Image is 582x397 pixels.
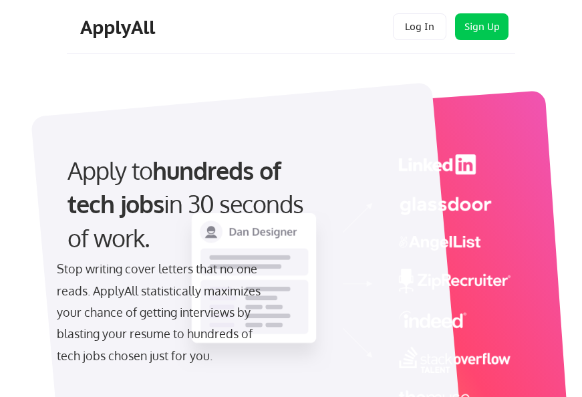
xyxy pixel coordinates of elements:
div: Stop writing cover letters that no one reads. ApplyAll statistically maximizes your chance of get... [57,258,271,366]
div: ApplyAll [80,16,159,39]
button: Log In [393,13,446,40]
div: Apply to in 30 seconds of work. [67,154,325,255]
button: Sign Up [455,13,508,40]
strong: hundreds of tech jobs [67,155,287,219]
